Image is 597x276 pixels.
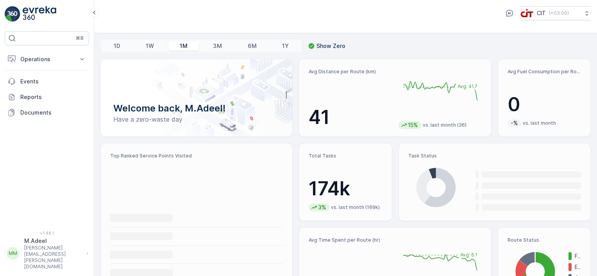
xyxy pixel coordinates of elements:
p: 1Y [282,42,289,50]
button: MMM.Adeel[PERSON_NAME][EMAIL_ADDRESS][PERSON_NAME][DOMAIN_NAME] [5,237,89,270]
p: vs. last month (169k) [331,204,380,211]
p: 1W [146,42,154,50]
img: logo_light-DOdMpM7g.png [23,6,56,22]
p: ( +03:00 ) [549,10,569,16]
a: Events [5,74,89,89]
img: cit-logo_pOk6rL0.png [520,9,534,18]
span: v 1.48.1 [5,231,89,235]
a: Documents [5,105,89,120]
button: Operations [5,51,89,67]
p: Expired [575,263,581,271]
p: Show Zero [316,42,345,50]
p: 15% [407,121,419,129]
img: logo [5,6,20,22]
p: Reports [20,93,86,101]
p: Avg Time Spent per Route (hr) [309,237,392,243]
p: -% [510,119,519,127]
p: Total Tasks [309,153,382,159]
p: 3% [317,203,327,211]
p: Route Status [508,237,581,243]
p: ⌘B [76,35,84,41]
p: M.Adeel [24,237,83,245]
p: vs. last month [523,120,556,126]
p: Welcome back, M.Adeel! [113,102,280,115]
p: Avg Distance per Route (km) [309,69,392,75]
button: CIT(+03:00) [520,6,591,20]
p: [PERSON_NAME][EMAIL_ADDRESS][PERSON_NAME][DOMAIN_NAME] [24,245,83,270]
p: Avg Fuel Consumption per Route (lt) [508,69,581,75]
p: 3M [213,42,222,50]
p: 174k [309,177,382,200]
p: 1M [180,42,188,50]
p: Documents [20,109,86,117]
p: Events [20,78,86,85]
p: 0 [508,93,581,116]
p: vs. last month (36) [423,122,467,128]
p: 1D [114,42,120,50]
div: MM [7,247,19,260]
p: Top Ranked Service Points Visited [110,153,283,159]
a: Reports [5,89,89,105]
p: Have a zero-waste day [113,115,280,124]
p: 6M [248,42,257,50]
p: Task Status [408,153,581,159]
p: Finished [575,252,581,260]
p: 41 [309,106,392,129]
p: CIT [537,9,546,17]
p: Operations [20,55,73,63]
